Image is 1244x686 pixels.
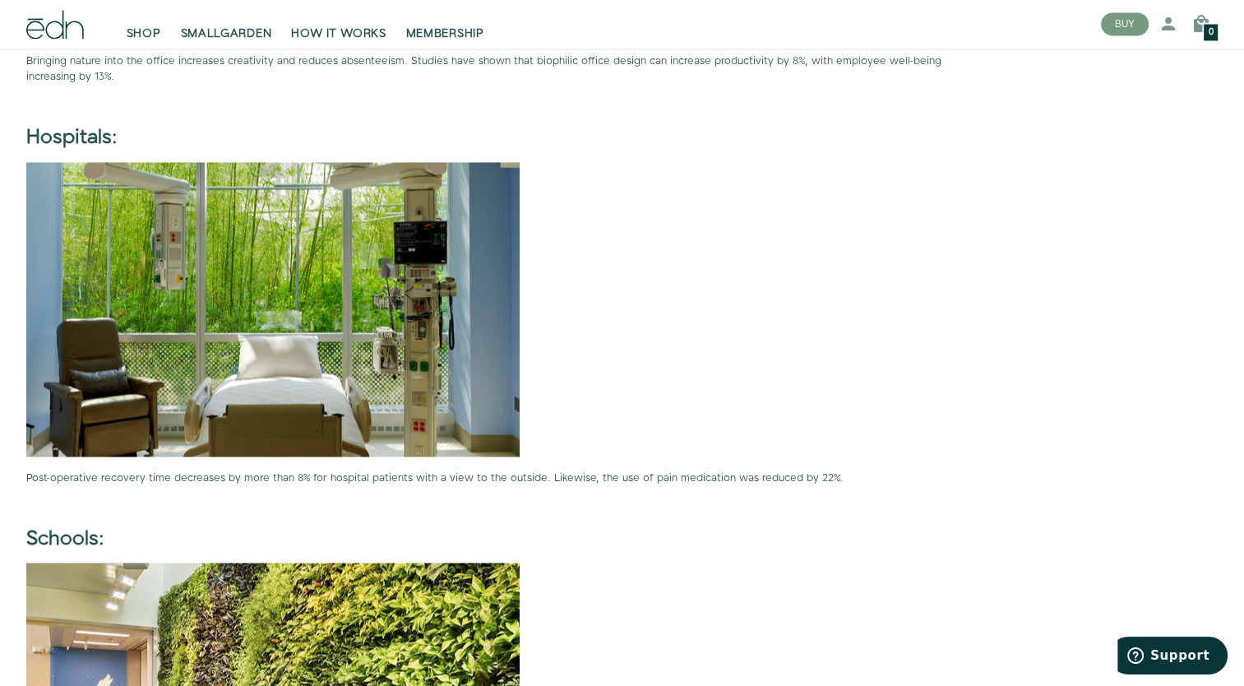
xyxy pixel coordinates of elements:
span: SHOP [127,26,161,43]
a: HOW IT WORKS [281,7,395,43]
span: SMALLGARDEN [181,26,272,43]
button: BUY [1101,13,1149,36]
b: Schools: [26,524,104,552]
span: HOW IT WORKS [291,26,386,43]
a: SHOP [117,7,171,43]
a: MEMBERSHIP [396,7,494,43]
b: Hospitals: [26,123,118,151]
span: 0 [1209,29,1214,38]
p: Bringing nature into the office increases creativity and reduces absenteeism. Studies have shown ... [26,53,961,85]
a: SMALLGARDEN [171,7,282,43]
iframe: Opens a widget where you can find more information [1117,637,1228,678]
span: MEMBERSHIP [406,26,484,43]
p: Post-operative recovery time decreases by more than 8% for hospital patients with a view to the o... [26,470,961,485]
